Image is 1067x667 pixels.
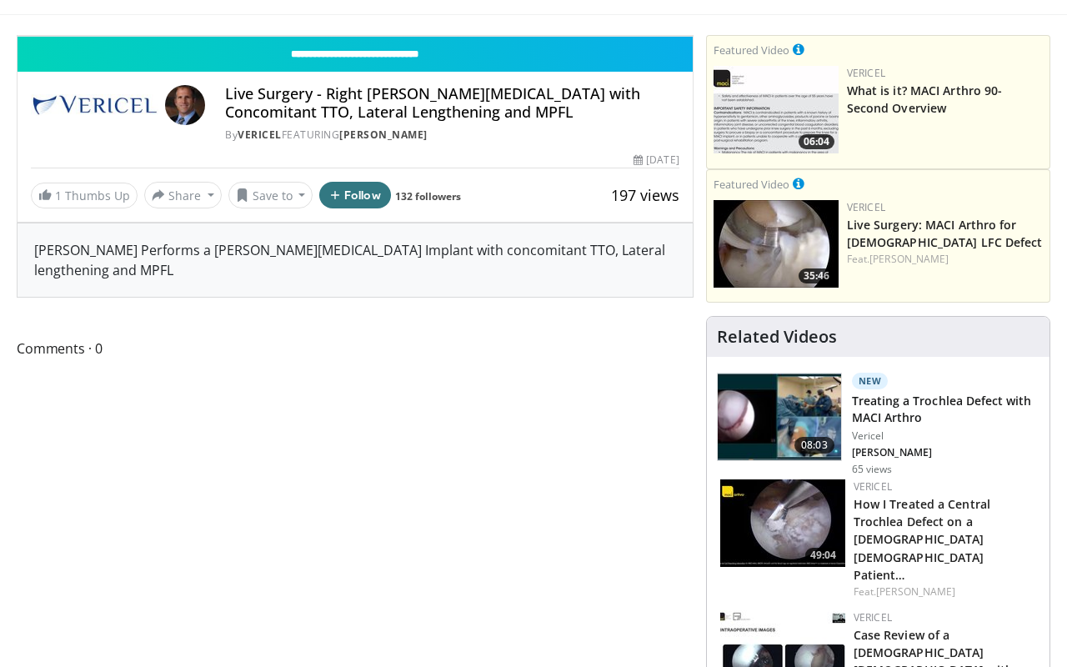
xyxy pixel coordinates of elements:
[847,200,885,214] a: Vericel
[395,189,461,203] a: 132 followers
[847,66,885,80] a: Vericel
[854,584,1036,599] div: Feat.
[714,200,839,288] a: 35:46
[714,66,839,153] a: 06:04
[717,327,837,347] h4: Related Videos
[225,128,679,143] div: By FEATURING
[852,446,1039,459] p: [PERSON_NAME]
[852,373,889,389] p: New
[611,185,679,205] span: 197 views
[31,85,158,125] img: Vericel
[869,252,949,266] a: [PERSON_NAME]
[714,200,839,288] img: eb023345-1e2d-4374-a840-ddbc99f8c97c.150x105_q85_crop-smart_upscale.jpg
[847,217,1043,250] a: Live Surgery: MACI Arthro for [DEMOGRAPHIC_DATA] LFC Defect
[794,437,834,454] span: 08:03
[165,85,205,125] img: Avatar
[720,479,845,567] a: 49:04
[319,182,391,208] button: Follow
[852,393,1039,426] h3: Treating a Trochlea Defect with MACI Arthro
[225,85,679,121] h4: Live Surgery - Right [PERSON_NAME][MEDICAL_DATA] with Concomitant TTO, Lateral Lengthening and MPFL
[238,128,282,142] a: Vericel
[720,479,845,567] img: 5aa0332e-438a-4b19-810c-c6dfa13c7ee4.150x105_q85_crop-smart_upscale.jpg
[18,223,693,297] div: [PERSON_NAME] Performs a [PERSON_NAME][MEDICAL_DATA] Implant with concomitant TTO, Lateral length...
[717,373,1039,476] a: 08:03 New Treating a Trochlea Defect with MACI Arthro Vericel [PERSON_NAME] 65 views
[852,463,893,476] p: 65 views
[799,134,834,149] span: 06:04
[876,584,955,599] a: [PERSON_NAME]
[714,43,789,58] small: Featured Video
[714,66,839,153] img: aa6cc8ed-3dbf-4b6a-8d82-4a06f68b6688.150x105_q85_crop-smart_upscale.jpg
[854,479,892,494] a: Vericel
[854,610,892,624] a: Vericel
[799,268,834,283] span: 35:46
[847,83,1003,116] a: What is it? MACI Arthro 90-Second Overview
[339,128,428,142] a: [PERSON_NAME]
[714,177,789,192] small: Featured Video
[805,548,841,563] span: 49:04
[852,429,1039,443] p: Vericel
[847,252,1043,267] div: Feat.
[17,338,694,359] span: Comments 0
[228,182,313,208] button: Save to
[31,183,138,208] a: 1 Thumbs Up
[634,153,679,168] div: [DATE]
[18,36,693,37] video-js: Video Player
[854,496,990,582] a: How I Treated a Central Trochlea Defect on a [DEMOGRAPHIC_DATA] [DEMOGRAPHIC_DATA] Patient…
[55,188,62,203] span: 1
[144,182,222,208] button: Share
[718,374,841,460] img: 0de30d39-bfe3-4001-9949-87048a0d8692.150x105_q85_crop-smart_upscale.jpg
